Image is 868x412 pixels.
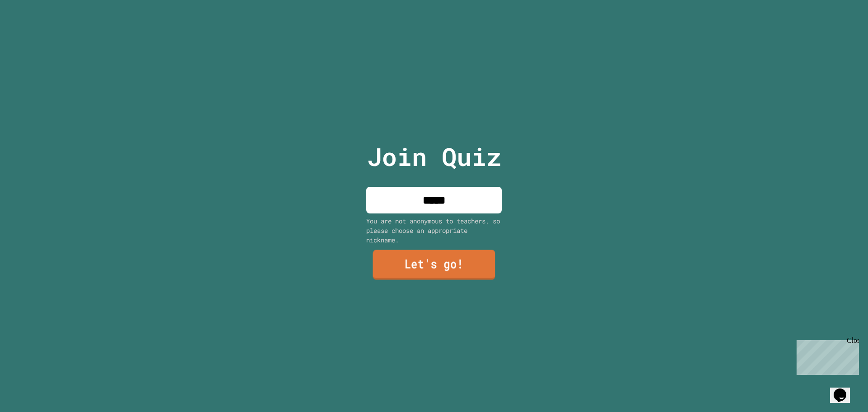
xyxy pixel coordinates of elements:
p: Join Quiz [367,138,501,175]
iframe: chat widget [793,336,859,375]
a: Let's go! [373,250,495,280]
div: You are not anonymous to teachers, so please choose an appropriate nickname. [366,216,502,245]
iframe: chat widget [830,376,859,403]
div: Chat with us now!Close [4,4,62,57]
